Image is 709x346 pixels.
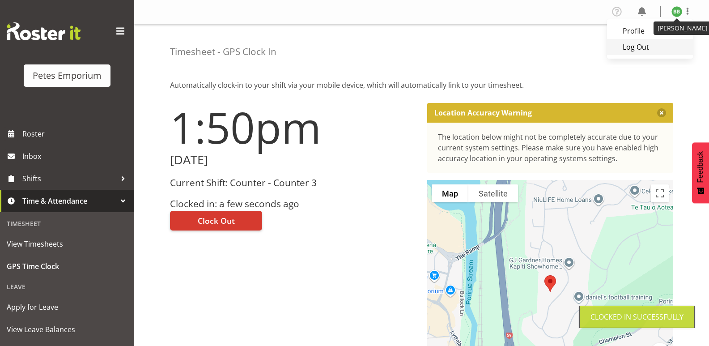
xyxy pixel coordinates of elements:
[22,172,116,185] span: Shifts
[590,312,684,322] div: Clocked in Successfully
[170,47,276,57] h4: Timesheet - GPS Clock In
[170,80,673,90] p: Automatically clock-in to your shift via your mobile device, which will automatically link to you...
[657,108,666,117] button: Close message
[2,318,132,341] a: View Leave Balances
[7,323,127,336] span: View Leave Balances
[432,184,468,202] button: Show street map
[7,22,81,40] img: Rosterit website logo
[7,300,127,314] span: Apply for Leave
[671,6,682,17] img: beena-bist9974.jpg
[33,69,102,82] div: Petes Emporium
[170,211,262,231] button: Clock Out
[170,103,416,151] h1: 1:50pm
[198,215,235,226] span: Clock Out
[7,237,127,251] span: View Timesheets
[692,142,709,203] button: Feedback - Show survey
[696,151,705,183] span: Feedback
[607,23,693,39] a: Profile
[22,194,116,208] span: Time & Attendance
[434,108,532,117] p: Location Accuracy Warning
[468,184,518,202] button: Show satellite imagery
[170,153,416,167] h2: [DATE]
[2,214,132,233] div: Timesheet
[2,296,132,318] a: Apply for Leave
[2,255,132,278] a: GPS Time Clock
[607,39,693,55] a: Log Out
[7,260,127,273] span: GPS Time Clock
[2,278,132,296] div: Leave
[22,150,130,163] span: Inbox
[170,178,416,188] h3: Current Shift: Counter - Counter 3
[170,199,416,209] h3: Clocked in: a few seconds ago
[438,132,663,164] div: The location below might not be completely accurate due to your current system settings. Please m...
[22,127,130,141] span: Roster
[2,233,132,255] a: View Timesheets
[651,184,669,202] button: Toggle fullscreen view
